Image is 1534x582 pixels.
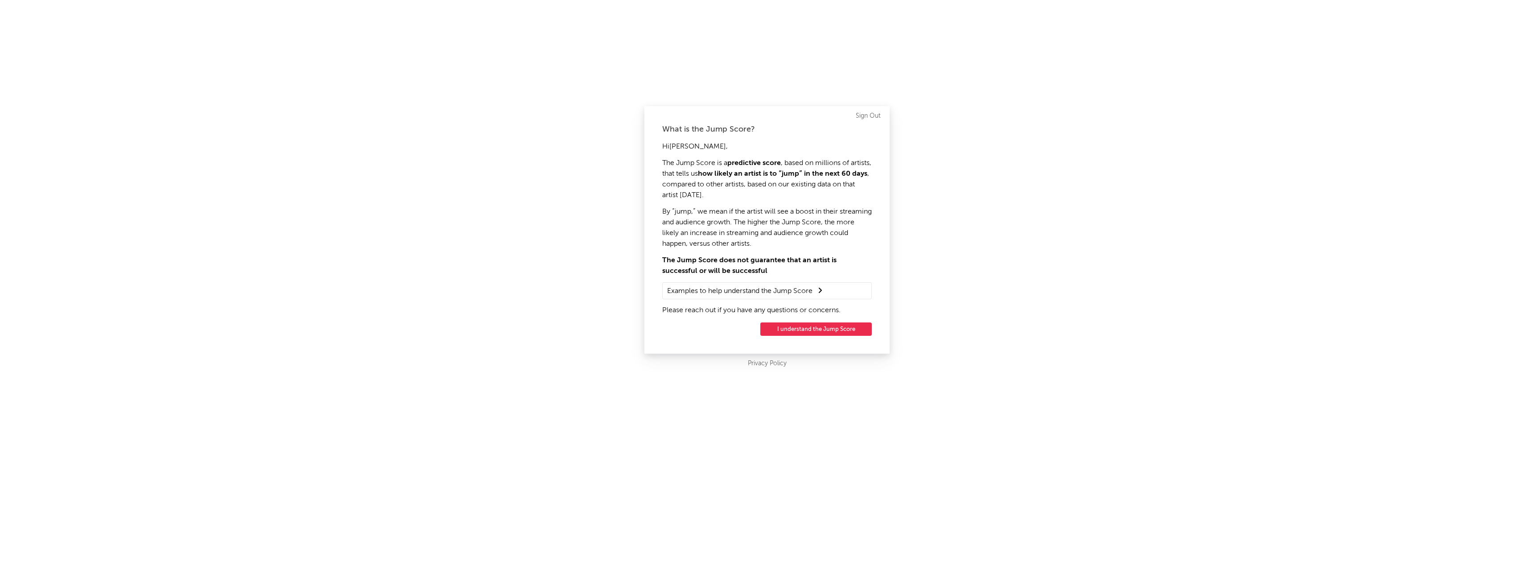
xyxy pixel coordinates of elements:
[698,170,867,177] strong: how likely an artist is to “jump” in the next 60 days
[662,158,872,201] p: The Jump Score is a , based on millions of artists, that tells us , compared to other artists, ba...
[662,124,872,135] div: What is the Jump Score?
[662,141,872,152] p: Hi [PERSON_NAME] ,
[667,285,867,297] summary: Examples to help understand the Jump Score
[856,111,881,121] a: Sign Out
[727,160,781,167] strong: predictive score
[662,206,872,249] p: By “jump,” we mean if the artist will see a boost in their streaming and audience growth. The hig...
[662,257,837,275] strong: The Jump Score does not guarantee that an artist is successful or will be successful
[662,305,872,316] p: Please reach out if you have any questions or concerns.
[748,358,787,369] a: Privacy Policy
[760,322,872,336] button: I understand the Jump Score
